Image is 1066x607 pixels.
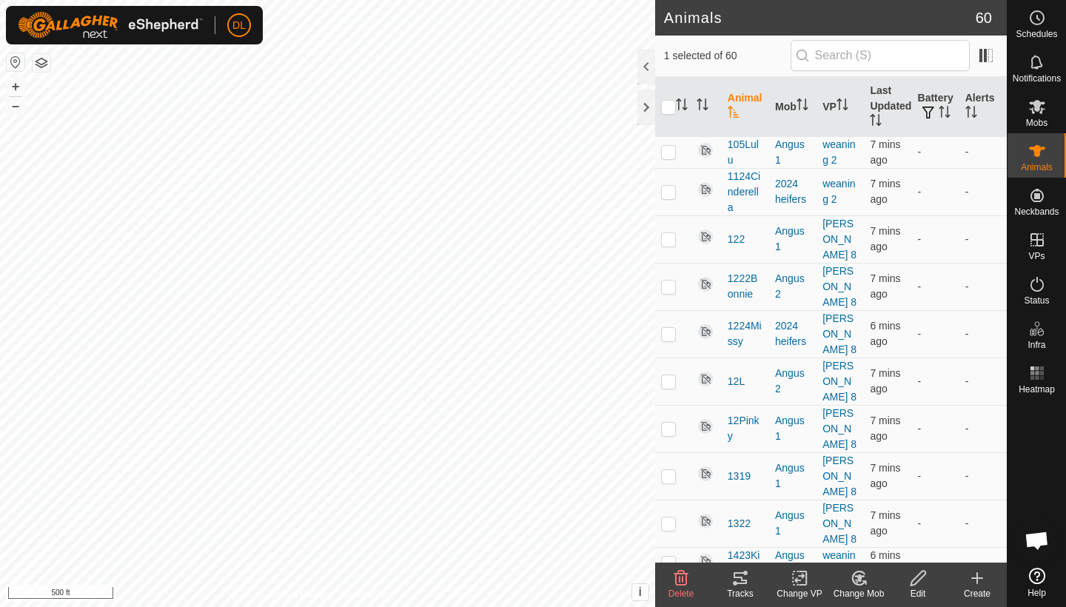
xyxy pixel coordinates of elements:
p-sorticon: Activate to sort [965,108,977,120]
span: 105Lulu [728,137,763,168]
span: 1423Kimmy [728,548,763,579]
div: Change VP [770,587,829,600]
a: [PERSON_NAME] 8 [822,455,857,497]
div: Change Mob [829,587,888,600]
a: Contact Us [342,588,386,601]
span: 3 Oct 2025 at 4:05 pm [870,178,900,205]
span: 1319 [728,469,751,484]
div: Angus 1 [775,460,811,492]
td: - [912,215,959,263]
img: returning off [697,228,714,246]
a: [PERSON_NAME] 8 [822,312,857,355]
button: Map Layers [33,54,50,72]
span: Delete [668,588,694,599]
a: [PERSON_NAME] 8 [822,502,857,545]
th: Alerts [959,77,1007,137]
th: Battery [912,77,959,137]
span: Neckbands [1014,207,1059,216]
span: 3 Oct 2025 at 4:06 pm [870,367,900,395]
div: Angus 2 [775,548,811,579]
th: VP [817,77,864,137]
td: - [912,452,959,500]
span: 1224Missy [728,318,763,349]
td: - [959,215,1007,263]
img: returning off [697,417,714,435]
img: Gallagher Logo [18,12,203,38]
td: - [959,452,1007,500]
img: returning off [697,465,714,483]
div: 2024 heifers [775,176,811,207]
td: - [912,310,959,358]
img: returning off [697,141,714,159]
span: Schedules [1016,30,1057,38]
a: Privacy Policy [269,588,324,601]
span: 60 [976,7,992,29]
div: Edit [888,587,948,600]
span: 1124Cinderella [728,169,763,215]
img: returning off [697,370,714,388]
td: - [959,310,1007,358]
td: - [912,263,959,310]
span: Mobs [1026,118,1047,127]
td: - [912,405,959,452]
button: – [7,97,24,115]
p-sorticon: Activate to sort [939,108,951,120]
span: 3 Oct 2025 at 4:05 pm [870,415,900,442]
td: - [912,547,959,579]
th: Last Updated [864,77,911,137]
a: [PERSON_NAME] 8 [822,360,857,403]
p-sorticon: Activate to sort [870,116,882,128]
h2: Animals [664,9,976,27]
th: Mob [769,77,817,137]
a: weaning 2 [822,138,855,166]
span: 3 Oct 2025 at 4:05 pm [870,138,900,166]
span: Animals [1021,163,1053,172]
div: Angus 2 [775,271,811,302]
p-sorticon: Activate to sort [728,108,740,120]
div: 2024 heifers [775,318,811,349]
img: returning off [697,512,714,530]
td: - [959,168,1007,215]
span: 3 Oct 2025 at 4:05 pm [870,272,900,300]
span: VPs [1028,252,1045,261]
td: - [959,500,1007,547]
p-sorticon: Activate to sort [697,101,708,113]
span: DL [232,18,246,33]
div: Angus 1 [775,137,811,168]
div: Tracks [711,587,770,600]
span: Infra [1028,341,1045,349]
button: + [7,78,24,95]
div: Create [948,587,1007,600]
img: returning off [697,275,714,293]
td: - [959,263,1007,310]
td: - [959,405,1007,452]
span: 1322 [728,516,751,531]
div: Angus 2 [775,366,811,397]
div: Open chat [1015,518,1059,563]
a: [PERSON_NAME] 8 [822,265,857,308]
td: - [959,358,1007,405]
div: Angus 1 [775,224,811,255]
span: 3 Oct 2025 at 4:06 pm [870,320,900,347]
span: Help [1028,588,1046,597]
span: i [639,586,642,598]
a: Help [1008,562,1066,603]
td: - [959,136,1007,168]
span: 3 Oct 2025 at 4:05 pm [870,462,900,489]
div: Angus 1 [775,508,811,539]
td: - [959,547,1007,579]
td: - [912,136,959,168]
a: [PERSON_NAME] 8 [822,407,857,450]
p-sorticon: Activate to sort [837,101,848,113]
span: Notifications [1013,74,1061,83]
div: Angus 1 [775,413,811,444]
span: Heatmap [1019,385,1055,394]
a: weaning 2 [822,549,855,577]
span: 3 Oct 2025 at 4:06 pm [870,225,900,252]
span: 3 Oct 2025 at 4:05 pm [870,509,900,537]
span: 122 [728,232,745,247]
span: 3 Oct 2025 at 4:06 pm [870,549,900,577]
input: Search (S) [791,40,970,71]
p-sorticon: Activate to sort [797,101,808,113]
img: returning off [697,181,714,198]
